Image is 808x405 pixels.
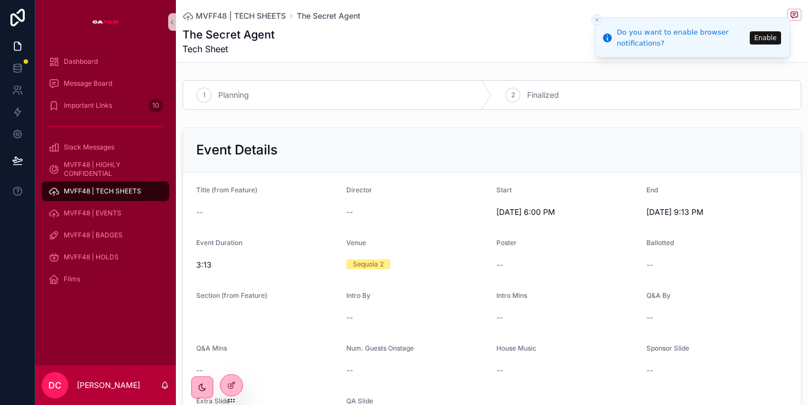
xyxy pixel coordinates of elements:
[646,259,653,270] span: --
[496,291,527,299] span: Intro Mins
[35,44,176,303] div: scrollable content
[203,91,206,99] span: 1
[42,203,169,223] a: MVFF48 | EVENTS
[646,186,658,194] span: End
[196,397,230,405] span: Extra Slide
[42,137,169,157] a: Slack Messages
[92,13,119,31] img: App logo
[346,186,372,194] span: Director
[42,96,169,115] a: Important Links10
[42,52,169,71] a: Dashboard
[64,253,119,262] span: MVFF48 | HOLDS
[646,312,653,323] span: --
[182,27,275,42] h1: The Secret Agent
[149,99,163,112] div: 10
[196,238,242,247] span: Event Duration
[42,269,169,289] a: Films
[297,10,361,21] a: The Secret Agent
[346,344,414,352] span: Num. Guests Onstage
[646,291,671,299] span: Q&A By
[196,259,337,270] span: 3:13
[42,247,169,267] a: MVFF48 | HOLDS
[182,42,275,56] span: Tech Sheet
[64,57,98,66] span: Dashboard
[196,186,257,194] span: Title (from Feature)
[346,207,353,218] span: --
[182,10,286,21] a: MVFF48 | TECH SHEETS
[64,160,158,178] span: MVFF48 | HIGHLY CONFIDENTIAL
[496,186,512,194] span: Start
[196,207,203,218] span: --
[511,91,515,99] span: 2
[346,291,370,299] span: Intro By
[346,365,353,376] span: --
[64,275,80,284] span: Films
[42,225,169,245] a: MVFF48 | BADGES
[64,143,114,152] span: Slack Messages
[646,365,653,376] span: --
[346,238,366,247] span: Venue
[496,312,503,323] span: --
[196,291,267,299] span: Section (from Feature)
[346,397,373,405] span: QA Slide
[750,31,781,45] button: Enable
[346,312,353,323] span: --
[196,365,203,376] span: --
[196,10,286,21] span: MVFF48 | TECH SHEETS
[496,238,517,247] span: Poster
[617,27,746,48] div: Do you want to enable browser notifications?
[42,181,169,201] a: MVFF48 | TECH SHEETS
[42,159,169,179] a: MVFF48 | HIGHLY CONFIDENTIAL
[196,344,227,352] span: Q&A Mins
[64,187,141,196] span: MVFF48 | TECH SHEETS
[64,209,121,218] span: MVFF48 | EVENTS
[48,379,62,392] span: DC
[646,344,689,352] span: Sponsor Slide
[646,238,674,247] span: Ballotted
[527,90,559,101] span: Finalized
[196,141,278,159] h2: Event Details
[591,14,602,25] button: Close toast
[646,207,788,218] span: [DATE] 9:13 PM
[64,231,123,240] span: MVFF48 | BADGES
[64,101,112,110] span: Important Links
[496,259,503,270] span: --
[496,207,638,218] span: [DATE] 6:00 PM
[64,79,112,88] span: Message Board
[496,344,536,352] span: House Music
[42,74,169,93] a: Message Board
[77,380,140,391] p: [PERSON_NAME]
[496,365,503,376] span: --
[353,259,384,269] div: Sequoia 2
[218,90,249,101] span: Planning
